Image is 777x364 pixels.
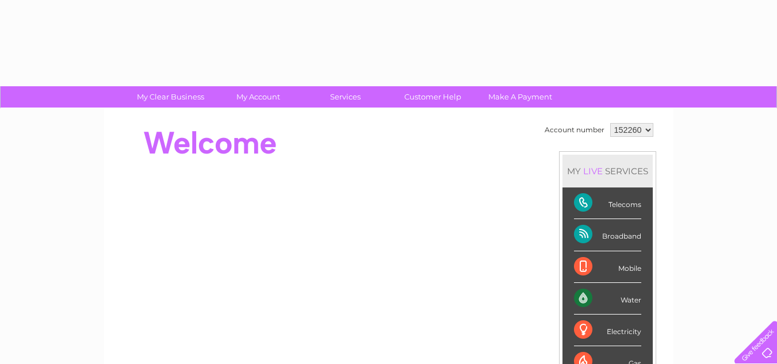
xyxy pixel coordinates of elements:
a: Customer Help [385,86,480,108]
div: MY SERVICES [562,155,653,187]
a: Services [298,86,393,108]
a: Make A Payment [473,86,568,108]
div: Water [574,283,641,315]
div: Electricity [574,315,641,346]
a: My Account [210,86,305,108]
div: LIVE [581,166,605,177]
div: Mobile [574,251,641,283]
div: Telecoms [574,187,641,219]
a: My Clear Business [123,86,218,108]
div: Broadband [574,219,641,251]
td: Account number [542,120,607,140]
